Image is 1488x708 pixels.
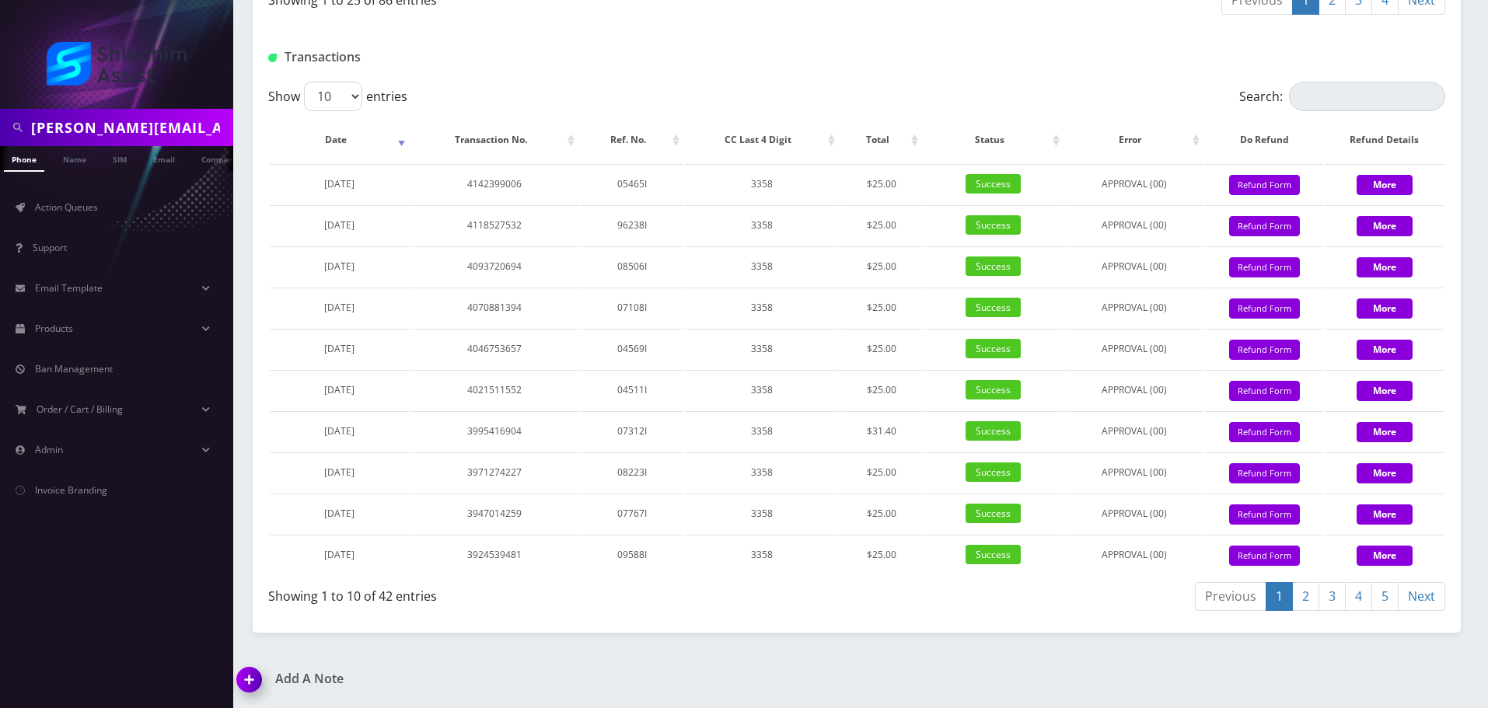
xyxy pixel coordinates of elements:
td: 3358 [685,494,839,533]
button: Refund Form [1229,546,1300,567]
span: Success [966,298,1021,317]
button: Refund Form [1229,340,1300,361]
button: Refund Form [1229,298,1300,319]
td: 04511I [580,370,683,410]
td: $25.00 [840,452,922,492]
a: Add A Note [237,671,845,686]
button: More [1357,340,1413,360]
td: 4070881394 [410,288,578,327]
a: 5 [1371,582,1399,611]
span: Success [966,256,1021,276]
span: Success [966,421,1021,441]
th: Transaction No.: activate to sort column ascending [410,117,578,162]
button: More [1357,257,1413,277]
span: Success [966,380,1021,399]
td: 4118527532 [410,205,578,245]
td: $25.00 [840,288,922,327]
button: More [1357,175,1413,195]
td: 3358 [685,329,839,368]
td: $25.00 [840,535,922,574]
th: Refund Details [1325,117,1444,162]
span: Action Queues [35,201,98,214]
td: 3947014259 [410,494,578,533]
td: 08223I [580,452,683,492]
td: 08506I [580,246,683,286]
td: $25.00 [840,164,922,204]
span: [DATE] [324,218,355,232]
span: [DATE] [324,177,355,190]
button: More [1357,216,1413,236]
td: 3971274227 [410,452,578,492]
td: 4021511552 [410,370,578,410]
a: Next [1398,582,1445,611]
span: Email Template [35,281,103,295]
a: Company [194,146,246,170]
a: Email [145,146,183,170]
span: Success [966,339,1021,358]
td: APPROVAL (00) [1065,370,1203,410]
button: Refund Form [1229,504,1300,525]
th: CC Last 4 Digit: activate to sort column ascending [685,117,839,162]
button: Refund Form [1229,257,1300,278]
h1: Transactions [268,50,645,65]
a: Phone [4,146,44,172]
td: APPROVAL (00) [1065,164,1203,204]
span: Success [966,504,1021,523]
td: 3358 [685,452,839,492]
img: Transactions [268,54,277,62]
td: 07312I [580,411,683,451]
td: 09588I [580,535,683,574]
td: $25.00 [840,370,922,410]
td: 3358 [685,164,839,204]
td: 4093720694 [410,246,578,286]
td: 3358 [685,205,839,245]
td: $25.00 [840,494,922,533]
span: [DATE] [324,301,355,314]
td: 96238I [580,205,683,245]
a: 1 [1266,582,1293,611]
button: More [1357,463,1413,483]
button: Refund Form [1229,381,1300,402]
span: Support [33,241,67,254]
th: Total: activate to sort column ascending [840,117,922,162]
td: 4142399006 [410,164,578,204]
span: Order / Cart / Billing [37,403,123,416]
span: [DATE] [324,507,355,520]
button: More [1357,422,1413,442]
span: Success [966,174,1021,194]
td: 05465I [580,164,683,204]
td: APPROVAL (00) [1065,205,1203,245]
td: APPROVAL (00) [1065,452,1203,492]
td: APPROVAL (00) [1065,288,1203,327]
button: More [1357,546,1413,566]
a: 2 [1292,582,1319,611]
td: APPROVAL (00) [1065,329,1203,368]
select: Showentries [304,82,362,111]
td: 3358 [685,411,839,451]
a: SIM [105,146,134,170]
span: Ban Management [35,362,113,375]
div: Showing 1 to 10 of 42 entries [268,581,845,605]
th: Do Refund [1205,117,1323,162]
td: 3358 [685,288,839,327]
td: APPROVAL (00) [1065,411,1203,451]
th: Date: activate to sort column ascending [270,117,409,162]
label: Show entries [268,82,407,111]
td: $25.00 [840,205,922,245]
a: Previous [1195,582,1266,611]
a: 3 [1319,582,1346,611]
td: 4046753657 [410,329,578,368]
button: Refund Form [1229,422,1300,443]
button: Refund Form [1229,175,1300,196]
span: Success [966,215,1021,235]
span: [DATE] [324,260,355,273]
label: Search: [1239,82,1445,111]
td: 3924539481 [410,535,578,574]
span: Success [966,545,1021,564]
th: Ref. No.: activate to sort column ascending [580,117,683,162]
td: 04569I [580,329,683,368]
td: 3358 [685,535,839,574]
td: 3358 [685,370,839,410]
span: [DATE] [324,342,355,355]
